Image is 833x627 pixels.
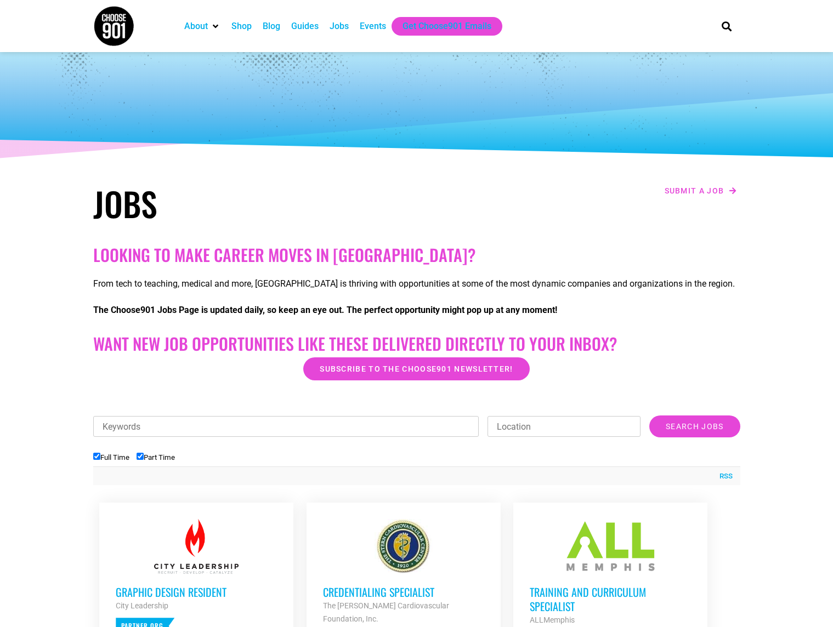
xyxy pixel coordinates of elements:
[93,334,740,354] h2: Want New Job Opportunities like these Delivered Directly to your Inbox?
[231,20,252,33] a: Shop
[530,615,575,624] strong: ALLMemphis
[137,453,144,460] input: Part Time
[263,20,280,33] a: Blog
[320,365,513,373] span: Subscribe to the Choose901 newsletter!
[93,245,740,265] h2: Looking to make career moves in [GEOGRAPHIC_DATA]?
[330,20,349,33] a: Jobs
[661,184,740,198] a: Submit a job
[403,20,491,33] a: Get Choose901 Emails
[184,20,208,33] a: About
[116,601,168,610] strong: City Leadership
[291,20,319,33] a: Guides
[93,453,100,460] input: Full Time
[137,453,175,461] label: Part Time
[93,184,411,223] h1: Jobs
[665,187,724,195] span: Submit a job
[323,585,484,599] h3: Credentialing Specialist
[530,585,691,613] h3: Training and Curriculum Specialist
[179,17,226,36] div: About
[93,277,740,290] p: From tech to teaching, medical and more, [GEOGRAPHIC_DATA] is thriving with opportunities at some...
[93,416,479,437] input: Keywords
[360,20,386,33] a: Events
[303,357,529,380] a: Subscribe to the Choose901 newsletter!
[323,601,449,623] strong: The [PERSON_NAME] Cardiovascular Foundation, Inc.
[179,17,703,36] nav: Main nav
[649,415,740,437] input: Search Jobs
[714,471,733,482] a: RSS
[717,17,735,35] div: Search
[116,585,277,599] h3: Graphic Design Resident
[488,416,641,437] input: Location
[93,305,557,315] strong: The Choose901 Jobs Page is updated daily, so keep an eye out. The perfect opportunity might pop u...
[93,453,129,461] label: Full Time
